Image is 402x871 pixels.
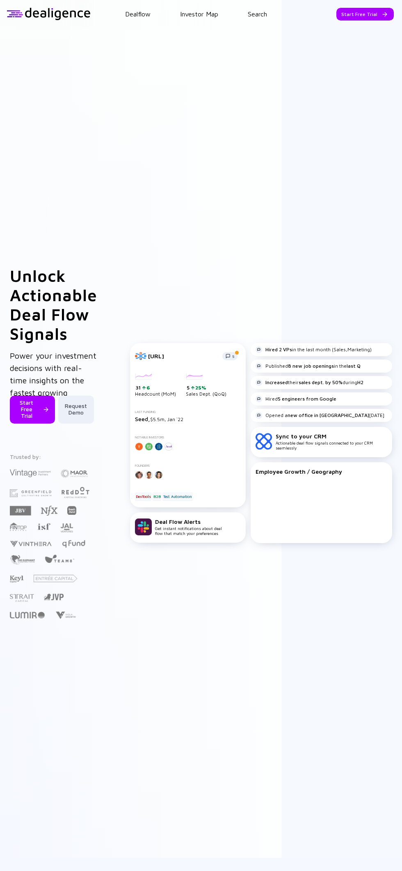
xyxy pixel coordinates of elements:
div: Request Demo [58,399,94,420]
a: Investor Map [180,10,218,18]
div: $5.5m, Jan `22 [135,415,241,422]
img: Jerusalem Venture Partners [44,594,64,600]
strong: Increased [265,379,288,385]
div: Notable Investors [135,435,241,439]
strong: sales dept. by 50% [299,379,343,385]
div: Sales Dept. (QoQ) [186,373,226,397]
div: 25% [194,385,206,391]
button: Start Free Trial [10,396,55,424]
div: Deal Flow Alerts [155,518,222,525]
strong: last Q [347,363,361,369]
strong: 5 engineers from Google [278,396,336,402]
button: Request Demo [58,396,94,424]
div: their during [256,379,363,386]
img: Lumir Ventures [10,612,45,618]
a: Dealflow [125,10,151,18]
div: DevTools [135,492,151,500]
img: Vinthera [10,540,52,548]
div: Headcount (MoM) [135,373,176,397]
a: Search [248,10,267,18]
img: Viola Growth [55,611,76,619]
strong: new office in [GEOGRAPHIC_DATA] [288,412,369,418]
img: JAL Ventures [60,523,73,532]
span: Seed, [135,415,150,422]
img: The Elephant [10,555,35,565]
img: Vintage Investment Partners [10,468,51,478]
img: FINTOP Capital [10,522,27,531]
div: Test Automation [162,492,193,500]
img: NFX [41,506,57,516]
div: Last Funding [135,410,241,414]
div: 5 [187,385,226,391]
div: Opened a [DATE] [256,412,384,419]
img: JBV Capital [10,505,31,516]
div: Employee Growth / Geography [256,468,387,475]
strong: Hired 2 VPs [265,346,292,353]
img: Key1 Capital [10,575,24,583]
div: Founders [135,464,241,468]
div: Hired [256,396,336,402]
strong: H2 [357,379,363,385]
div: Trusted by: [10,453,96,460]
div: [URL] [148,353,217,359]
div: Published in the [256,363,361,369]
img: Red Dot Capital Partners [61,485,90,499]
img: Israel Secondary Fund [37,523,50,530]
span: Power your investment decisions with real-time insights on the fastest growing companies [10,351,96,410]
div: Sync to your CRM [276,433,387,440]
div: 31 [136,385,176,391]
div: 6 [146,385,150,391]
div: in the last month (Sales,Marketing) [256,346,372,353]
div: B2B [153,492,161,500]
button: Start Free Trial [336,8,394,21]
img: Strait Capital [10,594,34,602]
img: Team8 [45,554,74,563]
strong: 8 new job openings [288,363,334,369]
h1: Unlock Actionable Deal Flow Signals [10,266,97,343]
img: Greenfield Partners [10,489,51,497]
img: Q Fund [62,539,86,548]
div: Get instant notifications about deal flow that match your preferences [155,518,222,536]
div: Actionable deal flow signals connected to your CRM seamlessly [276,433,387,450]
img: Maor Investments [61,467,88,480]
img: Entrée Capital [34,575,77,582]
